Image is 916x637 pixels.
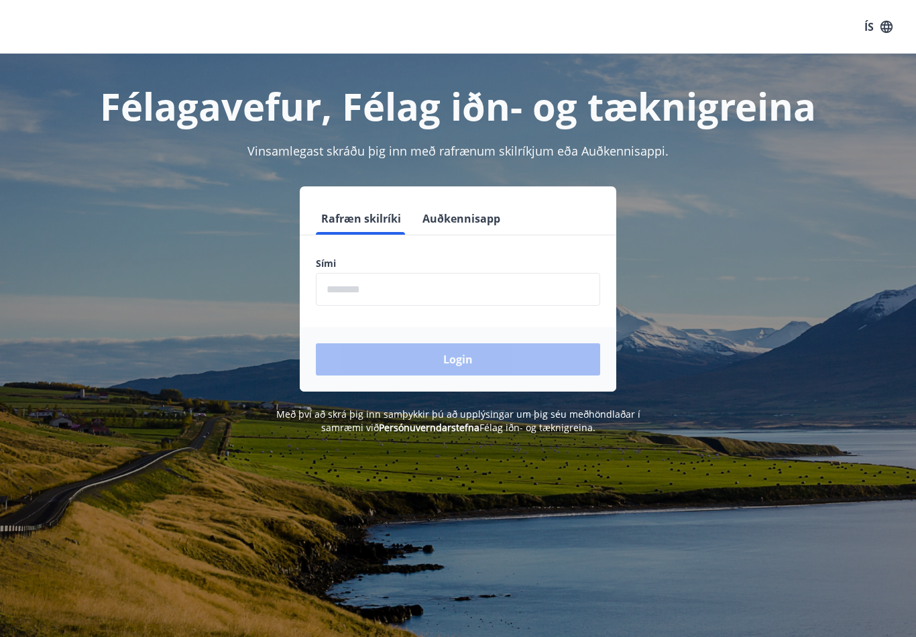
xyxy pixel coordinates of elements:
[316,202,406,235] button: Rafræn skilríki
[276,408,640,434] span: Með því að skrá þig inn samþykkir þú að upplýsingar um þig séu meðhöndlaðar í samræmi við Félag i...
[16,80,900,131] h1: Félagavefur, Félag iðn- og tæknigreina
[857,15,900,39] button: ÍS
[379,421,479,434] a: Persónuverndarstefna
[316,257,600,270] label: Sími
[247,143,669,159] span: Vinsamlegast skráðu þig inn með rafrænum skilríkjum eða Auðkennisappi.
[417,202,506,235] button: Auðkennisapp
